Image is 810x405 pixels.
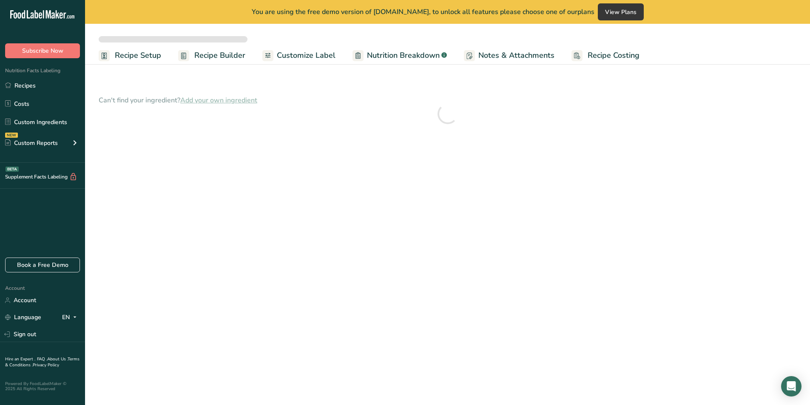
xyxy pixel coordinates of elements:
[5,356,35,362] a: Hire an Expert .
[194,50,245,61] span: Recipe Builder
[588,50,639,61] span: Recipe Costing
[352,46,447,65] a: Nutrition Breakdown
[781,376,801,397] div: Open Intercom Messenger
[62,312,80,323] div: EN
[6,167,19,172] div: BETA
[464,46,554,65] a: Notes & Attachments
[37,356,47,362] a: FAQ .
[252,7,594,17] span: You are using the free demo version of [DOMAIN_NAME], to unlock all features please choose one of...
[367,50,440,61] span: Nutrition Breakdown
[571,46,639,65] a: Recipe Costing
[5,258,80,272] a: Book a Free Demo
[5,356,80,368] a: Terms & Conditions .
[33,362,59,368] a: Privacy Policy
[5,381,80,391] div: Powered By FoodLabelMaker © 2025 All Rights Reserved
[5,43,80,58] button: Subscribe Now
[577,7,594,17] span: plans
[5,139,58,147] div: Custom Reports
[598,3,644,20] button: View Plans
[99,46,161,65] a: Recipe Setup
[478,50,554,61] span: Notes & Attachments
[47,356,68,362] a: About Us .
[115,50,161,61] span: Recipe Setup
[605,8,637,16] span: View Plans
[277,50,335,61] span: Customize Label
[22,46,63,55] span: Subscribe Now
[5,310,41,325] a: Language
[178,46,245,65] a: Recipe Builder
[262,46,335,65] a: Customize Label
[5,133,18,138] div: NEW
